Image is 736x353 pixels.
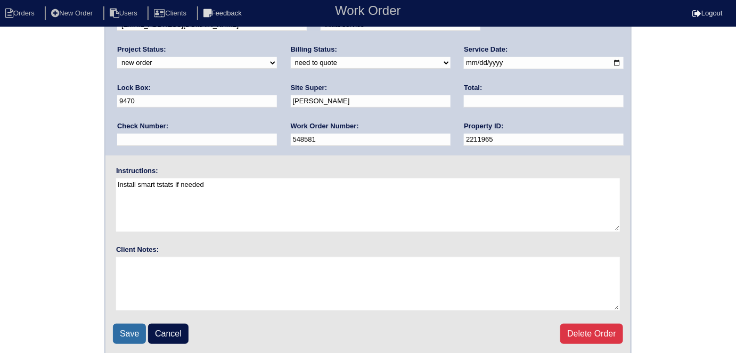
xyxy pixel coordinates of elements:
[103,9,146,17] a: Users
[117,45,166,54] label: Project Status:
[197,6,250,21] li: Feedback
[692,9,723,17] a: Logout
[464,83,482,93] label: Total:
[291,45,337,54] label: Billing Status:
[464,45,508,54] label: Service Date:
[116,245,159,255] label: Client Notes:
[148,9,195,17] a: Clients
[116,166,158,176] label: Instructions:
[148,6,195,21] li: Clients
[291,121,359,131] label: Work Order Number:
[45,9,101,17] a: New Order
[291,83,328,93] label: Site Super:
[117,83,151,93] label: Lock Box:
[464,121,503,131] label: Property ID:
[113,324,146,344] input: Save
[117,121,168,131] label: Check Number:
[103,6,146,21] li: Users
[45,6,101,21] li: New Order
[148,324,189,344] a: Cancel
[560,324,623,344] a: Delete Order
